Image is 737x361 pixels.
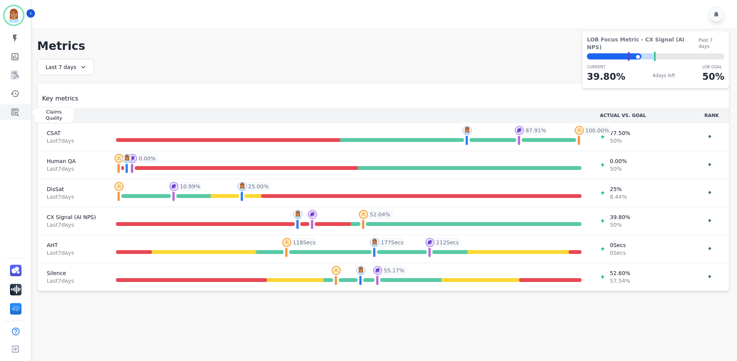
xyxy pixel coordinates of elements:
img: profile-pic [293,210,302,219]
span: 77.50 % [610,129,630,137]
span: 177 Secs [381,239,403,246]
span: Key metrics [42,94,78,103]
p: LOB Goal [702,64,724,70]
span: 50 % [610,137,630,145]
span: 4 days left [653,73,675,79]
img: profile-pic [370,238,379,247]
span: AHT [47,241,97,249]
span: Last 7 day s [47,165,97,173]
span: 0.00 % [610,157,627,165]
span: 39.80 % [610,213,630,221]
span: 0.00 % [139,155,155,162]
span: 25 % [610,185,627,193]
span: 0 Secs [610,249,626,257]
span: 0 Secs [610,241,626,249]
span: 50 % [610,165,627,173]
h1: Metrics [37,39,729,53]
span: LOB Focus Metric - CX Signal (AI NPS) [587,36,699,51]
span: 52.04 % [370,211,390,218]
span: CSAT [47,129,97,137]
span: 55.17 % [384,267,404,274]
span: 8.44 % [610,193,627,201]
span: 50 % [610,221,630,229]
img: profile-pic [169,182,178,191]
span: DisSat [47,185,97,193]
span: Last 7 day s [47,137,97,145]
span: Last 7 day s [47,193,97,201]
span: 87.91 % [525,127,546,134]
img: profile-pic [359,210,368,219]
img: profile-pic [463,126,472,135]
span: Last 7 day s [47,221,97,229]
span: 118 Secs [293,239,316,246]
p: 39.80 % [587,70,625,84]
span: 100.00 % [585,127,609,134]
img: profile-pic [238,182,247,191]
span: 52.60 % [610,269,630,277]
img: profile-pic [114,182,124,191]
span: Silence [47,269,97,277]
span: Human QA [47,157,97,165]
img: profile-pic [425,238,435,247]
p: 50 % [702,70,724,84]
span: 57.54 % [610,277,630,285]
th: ACTUAL VS. GOAL [591,108,694,123]
span: 25.00 % [248,183,269,190]
p: CURRENT [587,64,625,70]
div: Last 7 days [37,59,94,75]
img: profile-pic [575,126,584,135]
img: profile-pic [373,266,382,275]
img: profile-pic [515,126,524,135]
span: 10.99 % [180,183,200,190]
img: profile-pic [114,154,124,163]
img: profile-pic [308,210,317,219]
img: Bordered avatar [5,6,23,25]
th: RANK [694,108,729,123]
img: profile-pic [282,238,291,247]
img: profile-pic [356,266,365,275]
img: profile-pic [122,154,132,163]
span: 212 Secs [436,239,459,246]
span: Last 7 day s [47,277,97,285]
span: CX Signal (AI NPS) [47,213,97,221]
img: profile-pic [128,154,137,163]
span: Last 7 day s [47,249,97,257]
img: profile-pic [332,266,341,275]
span: Past 7 days [699,37,724,49]
div: ⬤ [587,53,641,59]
